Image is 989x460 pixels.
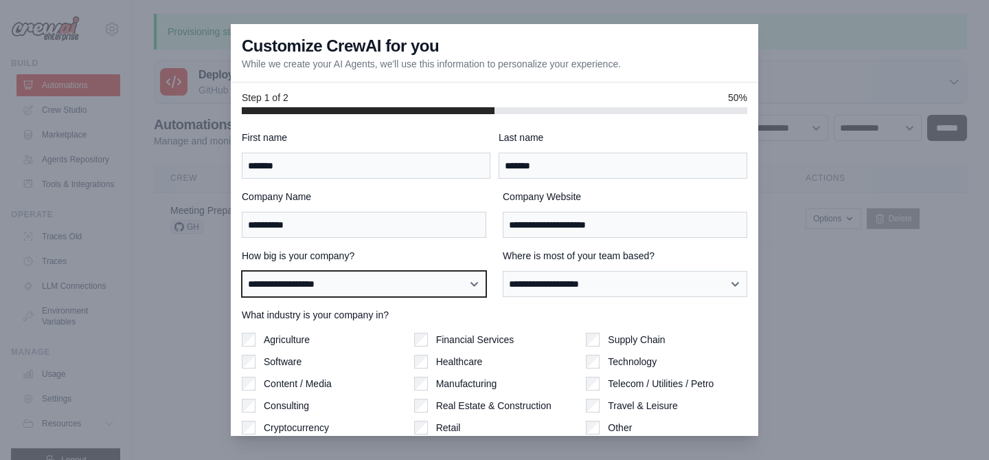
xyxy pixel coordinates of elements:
label: Software [264,355,302,369]
span: Step 1 of 2 [242,91,288,105]
label: Agriculture [264,333,310,347]
label: Retail [436,421,461,435]
label: First name [242,131,490,144]
label: Travel & Leisure [608,399,677,413]
label: Manufacturing [436,377,497,391]
label: Content / Media [264,377,332,391]
label: Technology [608,355,657,369]
label: Financial Services [436,333,514,347]
label: Company Name [242,190,486,204]
label: Telecom / Utilities / Petro [608,377,714,391]
label: Last name [499,131,747,144]
label: How big is your company? [242,249,486,263]
label: Cryptocurrency [264,421,329,435]
span: 50% [728,91,747,105]
label: Supply Chain [608,333,665,347]
label: Healthcare [436,355,483,369]
label: Other [608,421,632,435]
label: Where is most of your team based? [503,249,747,263]
p: While we create your AI Agents, we'll use this information to personalize your experience. [242,57,621,71]
label: Real Estate & Construction [436,399,552,413]
h3: Customize CrewAI for you [242,35,439,57]
label: Consulting [264,399,309,413]
label: What industry is your company in? [242,308,747,322]
label: Company Website [503,190,747,204]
